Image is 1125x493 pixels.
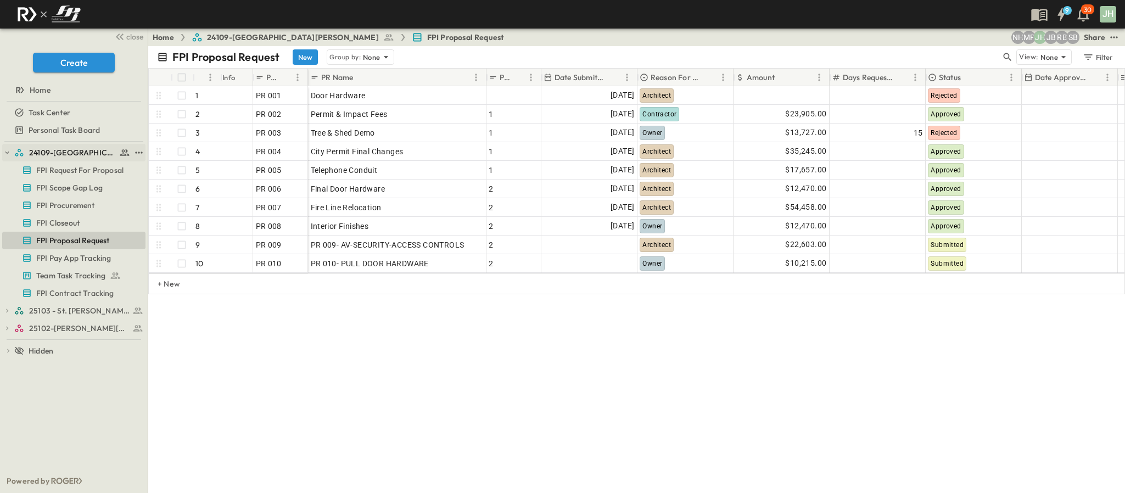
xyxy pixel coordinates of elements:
[197,71,209,83] button: Sort
[2,163,143,178] a: FPI Request For Proposal
[293,49,318,65] button: New
[1040,52,1058,63] p: None
[2,198,143,213] a: FPI Procurement
[2,144,145,161] div: 24109-St. Teresa of Calcutta Parish Halltest
[785,182,826,195] span: $12,470.00
[1099,5,1117,24] button: JH
[195,165,200,176] p: 5
[489,183,493,194] span: 2
[36,165,124,176] span: FPI Request For Proposal
[2,267,145,284] div: Team Task Trackingtest
[489,258,493,269] span: 2
[2,122,143,138] a: Personal Task Board
[256,109,282,120] span: PR 002
[110,29,145,44] button: close
[2,161,145,179] div: FPI Request For Proposaltest
[642,204,671,211] span: Architect
[1065,6,1069,15] h6: 9
[29,147,116,158] span: 24109-St. Teresa of Calcutta Parish Hall
[14,303,143,318] a: 25103 - St. [PERSON_NAME] Phase 2
[204,71,217,84] button: Menu
[172,49,279,65] p: FPI Proposal Request
[29,305,130,316] span: 25103 - St. [PERSON_NAME] Phase 2
[1107,31,1121,44] button: test
[14,321,143,336] a: 25102-Christ The Redeemer Anglican Church
[2,214,145,232] div: FPI Closeouttest
[1050,4,1072,24] button: 9
[311,90,366,101] span: Door Hardware
[33,53,115,72] button: Create
[642,241,671,249] span: Architect
[717,71,730,84] button: Menu
[256,183,282,194] span: PR 006
[931,241,964,249] span: Submitted
[785,108,826,120] span: $23,905.00
[311,239,464,250] span: PR 009- AV-SECURITY-ACCESS CONTROLS
[2,179,145,197] div: FPI Scope Gap Logtest
[777,71,789,83] button: Sort
[939,72,961,83] p: Status
[279,71,291,83] button: Sort
[489,221,493,232] span: 2
[36,270,105,281] span: Team Task Tracking
[14,145,130,160] a: 24109-St. Teresa of Calcutta Parish Hall
[36,235,109,246] span: FPI Proposal Request
[311,183,385,194] span: Final Door Hardware
[2,268,143,283] a: Team Task Tracking
[256,146,282,157] span: PR 004
[192,32,394,43] a: 24109-[GEOGRAPHIC_DATA][PERSON_NAME]
[321,72,353,83] p: PR Name
[611,89,634,102] span: [DATE]
[13,3,85,26] img: c8d7d1ed905e502e8f77bf7063faec64e13b34fdb1f2bdd94b0e311fc34f8000.png
[2,105,143,120] a: Task Center
[29,345,53,356] span: Hidden
[931,148,961,155] span: Approved
[489,165,493,176] span: 1
[1019,51,1038,63] p: View:
[489,127,493,138] span: 1
[642,260,662,267] span: Owner
[642,222,662,230] span: Owner
[1100,6,1116,23] div: JH
[311,127,375,138] span: Tree & Shed Demo
[931,110,961,118] span: Approved
[611,108,634,120] span: [DATE]
[2,197,145,214] div: FPI Procurementtest
[1055,31,1068,44] div: Regina Barnett (rbarnett@fpibuilders.com)
[329,52,361,63] p: Group by:
[311,221,369,232] span: Interior Finishes
[1089,71,1101,83] button: Sort
[1044,31,1057,44] div: Jeremiah Bailey (jbailey@fpibuilders.com)
[2,82,143,98] a: Home
[931,260,964,267] span: Submitted
[1035,72,1087,83] p: Date Approved
[651,72,702,83] p: Reason For Change
[1084,32,1105,43] div: Share
[931,129,957,137] span: Rejected
[2,121,145,139] div: Personal Task Boardtest
[931,185,961,193] span: Approved
[843,72,894,83] p: Days Requested
[311,165,378,176] span: Telephone Conduit
[256,221,282,232] span: PR 008
[1101,71,1114,84] button: Menu
[195,146,200,157] p: 4
[611,164,634,176] span: [DATE]
[931,166,961,174] span: Approved
[1082,51,1113,63] div: Filter
[611,220,634,232] span: [DATE]
[1011,31,1025,44] div: Nila Hutcheson (nhutcheson@fpibuilders.com)
[2,302,145,320] div: 25103 - St. [PERSON_NAME] Phase 2test
[897,71,909,83] button: Sort
[611,145,634,158] span: [DATE]
[785,220,826,232] span: $12,470.00
[813,71,826,84] button: Menu
[158,278,164,289] p: + New
[193,69,220,86] div: #
[642,166,671,174] span: Architect
[642,129,662,137] span: Owner
[29,107,70,118] span: Task Center
[195,127,200,138] p: 3
[512,71,524,83] button: Sort
[29,323,130,334] span: 25102-Christ The Redeemer Anglican Church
